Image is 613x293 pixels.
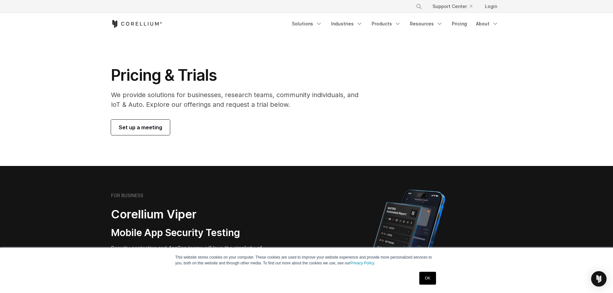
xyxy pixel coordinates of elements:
[111,120,170,135] a: Set up a meeting
[111,207,276,222] h2: Corellium Viper
[288,18,502,30] div: Navigation Menu
[350,261,375,265] a: Privacy Policy.
[119,124,162,131] span: Set up a meeting
[175,254,438,266] p: This website stores cookies on your computer. These cookies are used to improve your website expe...
[480,1,502,12] a: Login
[408,1,502,12] div: Navigation Menu
[591,271,607,287] div: Open Intercom Messenger
[368,18,405,30] a: Products
[111,66,367,85] h1: Pricing & Trials
[427,1,477,12] a: Support Center
[406,18,447,30] a: Resources
[288,18,326,30] a: Solutions
[419,272,436,285] a: OK
[472,18,502,30] a: About
[448,18,471,30] a: Pricing
[327,18,367,30] a: Industries
[413,1,425,12] button: Search
[111,90,367,109] p: We provide solutions for businesses, research teams, community individuals, and IoT & Auto. Explo...
[111,227,276,239] h3: Mobile App Security Testing
[111,193,143,198] h6: FOR BUSINESS
[111,20,162,28] a: Corellium Home
[111,244,276,267] p: Security pentesting and AppSec teams will love the simplicity of automated report generation comb...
